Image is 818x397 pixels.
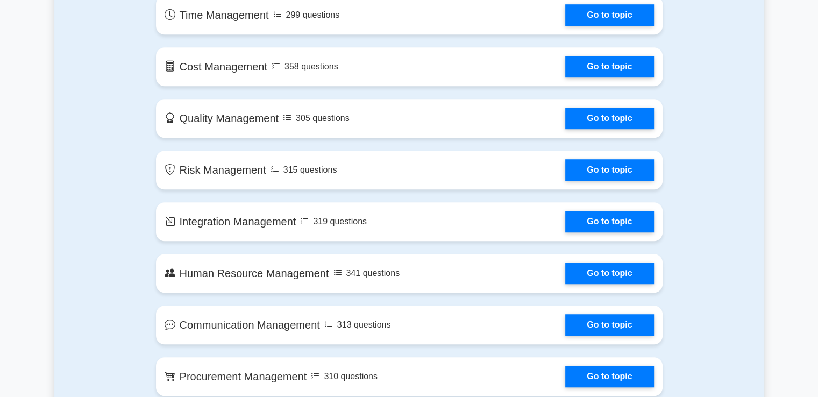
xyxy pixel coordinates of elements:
a: Go to topic [565,56,653,77]
a: Go to topic [565,108,653,129]
a: Go to topic [565,211,653,232]
a: Go to topic [565,4,653,26]
a: Go to topic [565,314,653,336]
a: Go to topic [565,159,653,181]
a: Go to topic [565,366,653,387]
a: Go to topic [565,263,653,284]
